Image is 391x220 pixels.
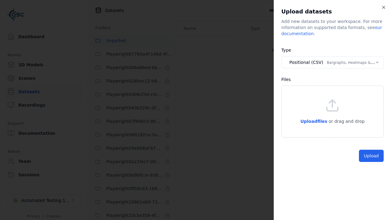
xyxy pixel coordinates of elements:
div: Add new datasets to your workspace. For more information on supported data formats, see . [281,18,384,37]
label: Type [281,48,291,53]
p: or drag and drop [327,118,365,125]
label: Files [281,77,291,82]
button: Upload [359,150,384,162]
h2: Upload datasets [281,7,384,16]
span: Upload files [300,119,327,124]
